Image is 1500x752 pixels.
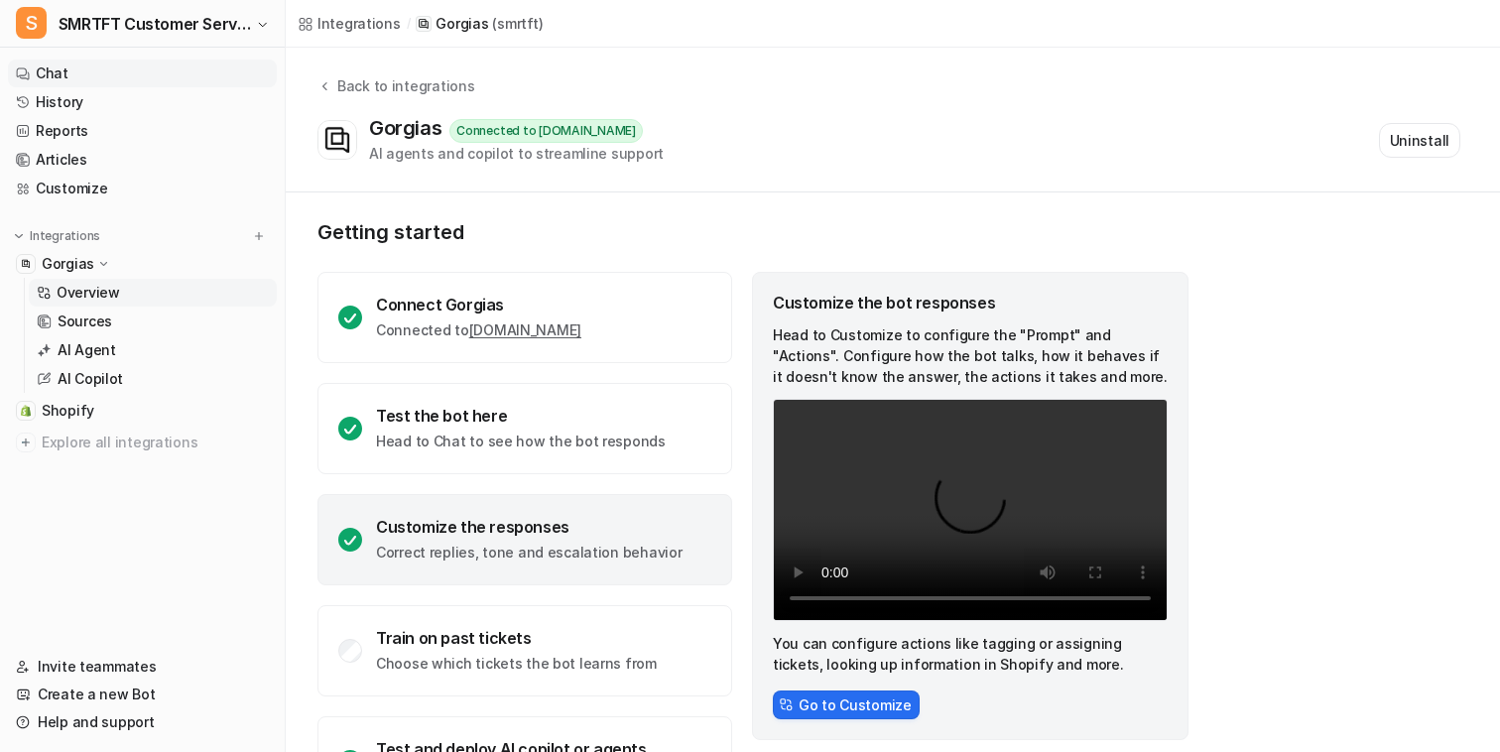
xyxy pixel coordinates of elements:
span: Shopify [42,401,94,421]
div: Gorgias [369,116,449,140]
a: Integrations [298,13,401,34]
a: Reports [8,117,277,145]
button: Integrations [8,226,106,246]
a: Overview [29,279,277,307]
p: Overview [57,283,120,303]
p: Choose which tickets the bot learns from [376,654,657,674]
div: Customize the bot responses [773,293,1168,313]
p: ( smrtft ) [492,14,543,34]
p: Connected to [376,320,581,340]
p: Head to Customize to configure the "Prompt" and "Actions". Configure how the bot talks, how it be... [773,324,1168,387]
a: ShopifyShopify [8,397,277,425]
p: Head to Chat to see how the bot responds [376,432,666,451]
button: Back to integrations [317,75,474,116]
p: Correct replies, tone and escalation behavior [376,543,682,563]
div: Connect Gorgias [376,295,581,314]
p: AI Copilot [58,369,123,389]
div: Train on past tickets [376,628,657,648]
img: Gorgias icon [318,121,356,159]
a: Articles [8,146,277,174]
div: Integrations [317,13,401,34]
div: AI agents and copilot to streamline support [369,143,664,164]
span: S [16,7,47,39]
a: Help and support [8,708,277,736]
a: Gorgias(smrtft) [416,14,543,34]
a: AI Agent [29,336,277,364]
img: expand menu [12,229,26,243]
span: Explore all integrations [42,427,269,458]
p: AI Agent [58,340,116,360]
p: You can configure actions like tagging or assigning tickets, looking up information in Shopify an... [773,633,1168,675]
a: Chat [8,60,277,87]
div: Customize the responses [376,517,682,537]
img: menu_add.svg [252,229,266,243]
a: History [8,88,277,116]
p: Getting started [317,220,1190,244]
button: Go to Customize [773,690,920,719]
p: Sources [58,312,112,331]
div: Back to integrations [331,75,474,96]
p: Gorgias [436,14,488,34]
img: Shopify [20,405,32,417]
p: Gorgias [42,254,94,274]
img: Gorgias [20,258,32,270]
p: Integrations [30,228,100,244]
video: Your browser does not support the video tag. [773,399,1168,621]
span: SMRTFT Customer Service [59,10,252,38]
a: Invite teammates [8,653,277,681]
img: CstomizeIcon [779,697,793,711]
a: Sources [29,308,277,335]
a: AI Copilot [29,365,277,393]
button: Uninstall [1379,123,1460,158]
a: Customize [8,175,277,202]
a: [DOMAIN_NAME] [469,321,581,338]
span: / [407,15,411,33]
a: Explore all integrations [8,429,277,456]
div: Connected to [DOMAIN_NAME] [449,119,643,143]
a: Create a new Bot [8,681,277,708]
img: explore all integrations [16,433,36,452]
div: Test the bot here [376,406,666,426]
